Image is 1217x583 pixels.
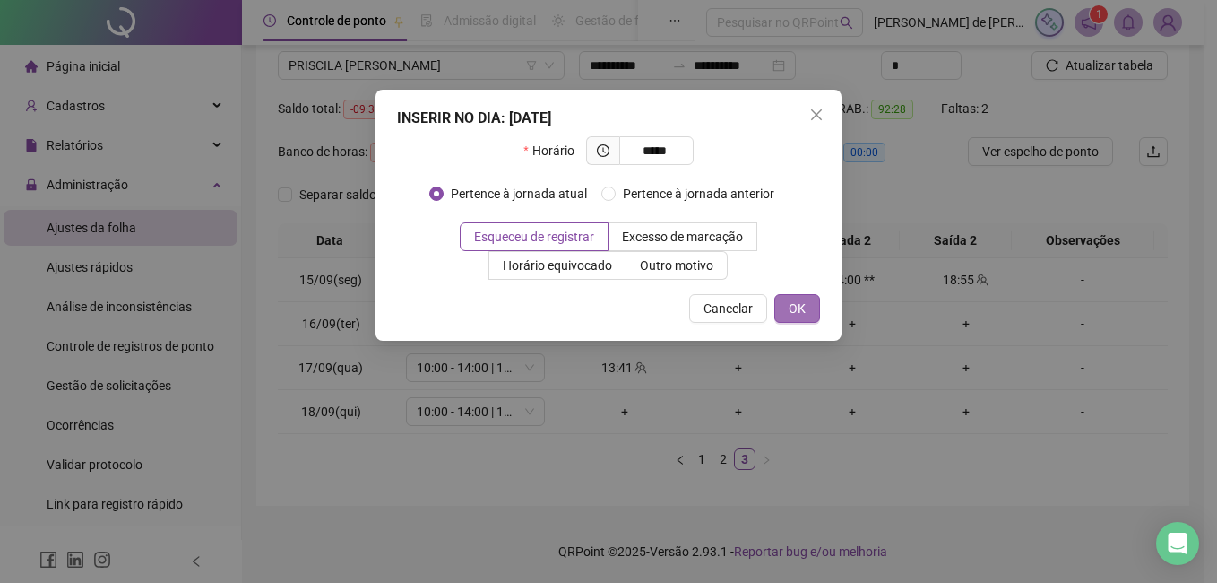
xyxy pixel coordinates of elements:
span: Cancelar [703,299,753,318]
span: OK [789,299,806,318]
button: Close [802,100,831,129]
span: close [809,108,824,122]
label: Horário [523,136,585,165]
span: Esqueceu de registrar [474,230,594,244]
button: OK [774,294,820,323]
span: Pertence à jornada atual [444,184,594,204]
span: clock-circle [597,144,609,157]
div: Open Intercom Messenger [1156,522,1199,565]
span: Pertence à jornada anterior [616,184,781,204]
button: Cancelar [689,294,767,323]
div: INSERIR NO DIA : [DATE] [397,108,820,129]
span: Outro motivo [640,258,713,273]
span: Excesso de marcação [622,230,743,244]
span: Horário equivocado [503,258,612,273]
